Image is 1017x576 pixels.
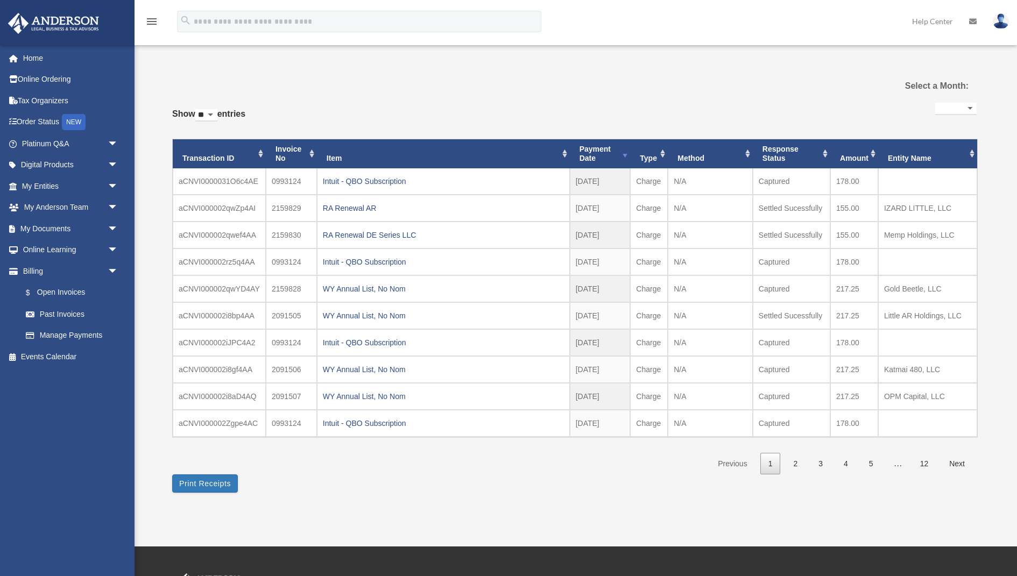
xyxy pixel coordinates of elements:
[753,383,830,410] td: Captured
[753,302,830,329] td: Settled Sucessfully
[172,474,238,493] button: Print Receipts
[266,195,317,222] td: 2159829
[753,275,830,302] td: Captured
[8,346,135,367] a: Events Calendar
[760,453,781,475] a: 1
[668,356,753,383] td: N/A
[668,139,753,168] th: Method: activate to sort column ascending
[323,281,564,296] div: WY Annual List, No Nom
[941,453,973,475] a: Next
[830,383,878,410] td: 217.25
[630,168,668,195] td: Charge
[323,201,564,216] div: RA Renewal AR
[266,383,317,410] td: 2091507
[173,222,266,248] td: aCNVI000002qwef4AA
[108,197,129,219] span: arrow_drop_down
[830,275,878,302] td: 217.25
[570,248,631,275] td: [DATE]
[8,197,135,218] a: My Anderson Teamarrow_drop_down
[8,239,135,261] a: Online Learningarrow_drop_down
[8,111,135,133] a: Order StatusNEW
[8,260,135,282] a: Billingarrow_drop_down
[710,453,755,475] a: Previous
[630,248,668,275] td: Charge
[266,248,317,275] td: 0993124
[108,218,129,240] span: arrow_drop_down
[173,302,266,329] td: aCNVI000002i8bp4AA
[317,139,570,168] th: Item: activate to sort column ascending
[630,139,668,168] th: Type: activate to sort column ascending
[570,329,631,356] td: [DATE]
[753,410,830,437] td: Captured
[630,410,668,437] td: Charge
[323,174,564,189] div: Intuit - QBO Subscription
[5,13,102,34] img: Anderson Advisors Platinum Portal
[878,356,977,383] td: Katmai 480, LLC
[878,383,977,410] td: OPM Capital, LLC
[62,114,86,130] div: NEW
[830,356,878,383] td: 217.25
[630,275,668,302] td: Charge
[570,410,631,437] td: [DATE]
[172,106,245,132] label: Show entries
[173,139,266,168] th: Transaction ID: activate to sort column ascending
[878,275,977,302] td: Gold Beetle, LLC
[630,222,668,248] td: Charge
[753,168,830,195] td: Captured
[173,195,266,222] td: aCNVI000002qwZp4AI
[861,453,881,475] a: 5
[830,302,878,329] td: 217.25
[785,453,806,475] a: 2
[830,195,878,222] td: 155.00
[8,218,135,239] a: My Documentsarrow_drop_down
[266,139,317,168] th: Invoice No: activate to sort column ascending
[668,329,753,356] td: N/A
[630,195,668,222] td: Charge
[878,195,977,222] td: IZARD LITTLE, LLC
[830,168,878,195] td: 178.00
[173,356,266,383] td: aCNVI000002i8gf4AA
[173,329,266,356] td: aCNVI000002iJPC4A2
[878,302,977,329] td: Little AR Holdings, LLC
[753,139,830,168] th: Response Status: activate to sort column ascending
[753,248,830,275] td: Captured
[108,260,129,282] span: arrow_drop_down
[266,275,317,302] td: 2159828
[266,168,317,195] td: 0993124
[570,275,631,302] td: [DATE]
[173,410,266,437] td: aCNVI000002Zgpe4AC
[885,459,911,468] span: …
[830,222,878,248] td: 155.00
[570,195,631,222] td: [DATE]
[668,410,753,437] td: N/A
[570,302,631,329] td: [DATE]
[266,222,317,248] td: 2159830
[668,302,753,329] td: N/A
[323,362,564,377] div: WY Annual List, No Nom
[108,154,129,176] span: arrow_drop_down
[266,356,317,383] td: 2091506
[266,410,317,437] td: 0993124
[8,47,135,69] a: Home
[8,175,135,197] a: My Entitiesarrow_drop_down
[668,222,753,248] td: N/A
[8,90,135,111] a: Tax Organizers
[753,329,830,356] td: Captured
[570,139,631,168] th: Payment Date: activate to sort column ascending
[630,383,668,410] td: Charge
[830,329,878,356] td: 178.00
[8,133,135,154] a: Platinum Q&Aarrow_drop_down
[912,453,937,475] a: 12
[266,329,317,356] td: 0993124
[753,356,830,383] td: Captured
[830,410,878,437] td: 178.00
[323,308,564,323] div: WY Annual List, No Nom
[836,453,856,475] a: 4
[878,222,977,248] td: Memp Holdings, LLC
[668,168,753,195] td: N/A
[8,69,135,90] a: Online Ordering
[323,416,564,431] div: Intuit - QBO Subscription
[570,383,631,410] td: [DATE]
[323,389,564,404] div: WY Annual List, No Nom
[630,302,668,329] td: Charge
